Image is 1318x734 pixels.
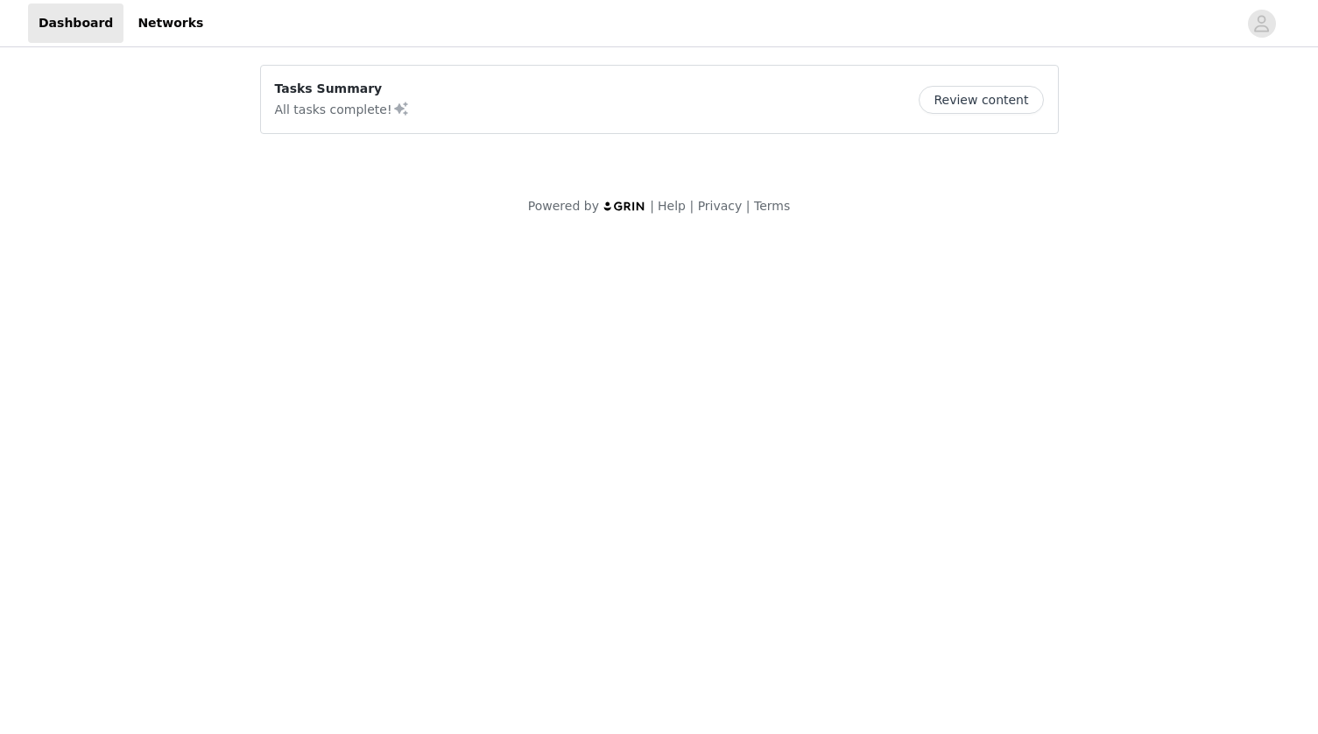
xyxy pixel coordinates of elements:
span: | [650,199,654,213]
span: | [746,199,751,213]
a: Privacy [698,199,743,213]
p: Tasks Summary [275,80,410,98]
span: Powered by [528,199,599,213]
div: avatar [1253,10,1270,38]
a: Terms [754,199,790,213]
a: Dashboard [28,4,123,43]
p: All tasks complete! [275,98,410,119]
a: Help [658,199,686,213]
img: logo [603,201,646,212]
a: Networks [127,4,214,43]
span: | [689,199,694,213]
button: Review content [919,86,1043,114]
